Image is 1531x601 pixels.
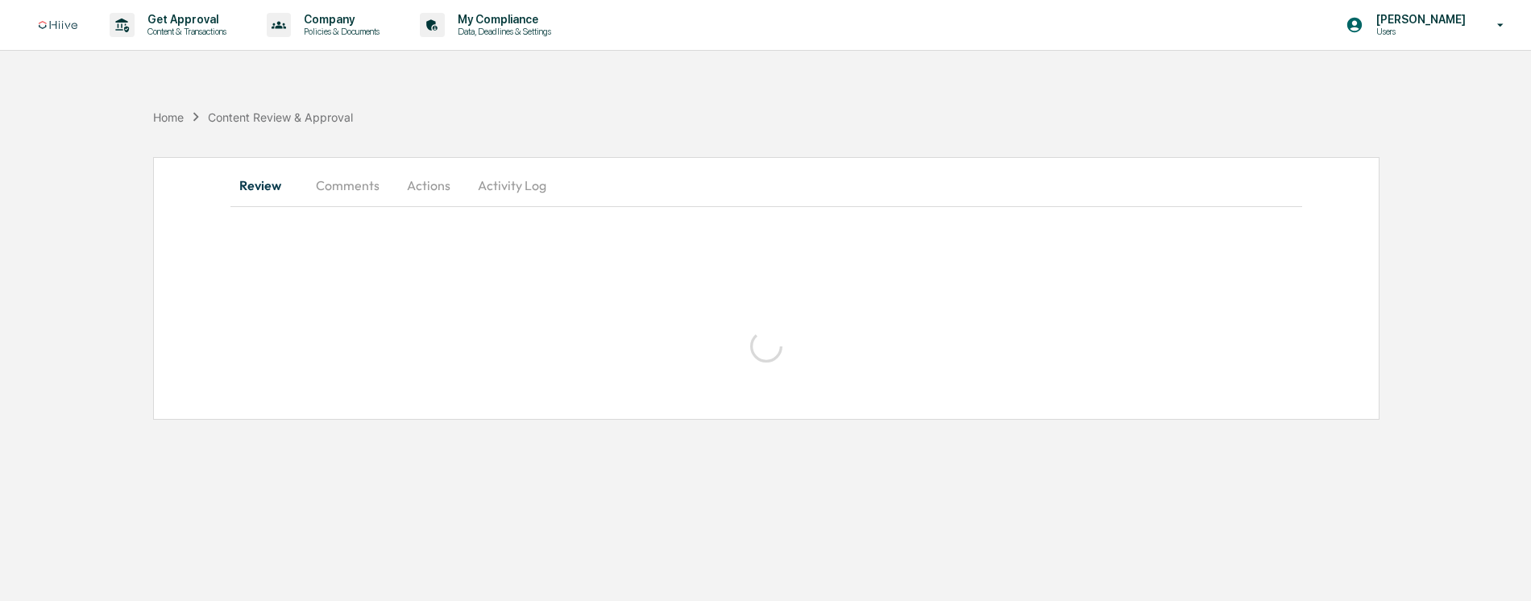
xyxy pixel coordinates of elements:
[1363,13,1474,26] p: [PERSON_NAME]
[135,13,234,26] p: Get Approval
[392,166,465,205] button: Actions
[445,13,559,26] p: My Compliance
[1363,26,1474,37] p: Users
[208,110,353,124] div: Content Review & Approval
[230,166,1302,205] div: secondary tabs example
[230,166,303,205] button: Review
[303,166,392,205] button: Comments
[291,13,388,26] p: Company
[135,26,234,37] p: Content & Transactions
[39,21,77,30] img: logo
[445,26,559,37] p: Data, Deadlines & Settings
[291,26,388,37] p: Policies & Documents
[465,166,559,205] button: Activity Log
[153,110,184,124] div: Home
